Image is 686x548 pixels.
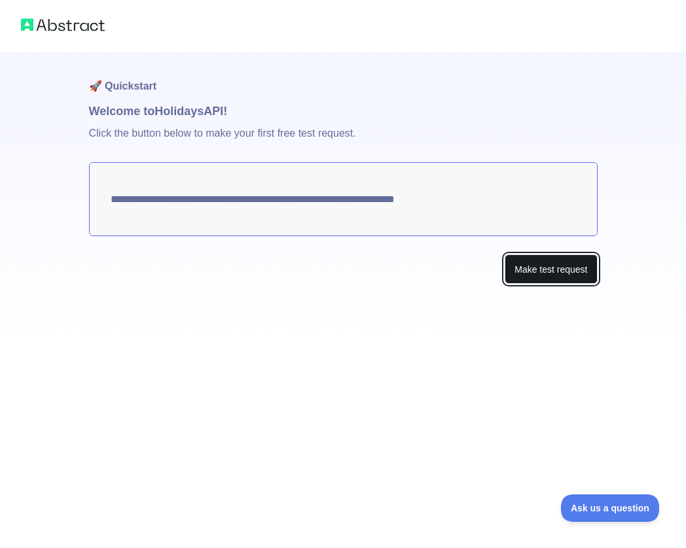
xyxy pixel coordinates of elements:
iframe: Toggle Customer Support [561,494,660,522]
h1: 🚀 Quickstart [89,52,598,102]
img: Abstract logo [21,16,105,34]
button: Make test request [505,254,597,284]
p: Click the button below to make your first free test request. [89,120,598,162]
h1: Welcome to Holidays API! [89,102,598,120]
